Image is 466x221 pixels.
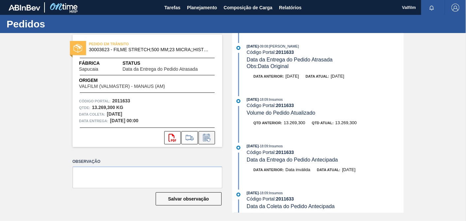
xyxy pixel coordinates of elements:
[247,157,338,163] span: Data da Entrega do Pedido Antecipada
[236,99,240,103] img: atual
[254,168,284,172] span: Data anterior:
[276,150,294,155] strong: 2011633
[335,120,357,125] span: 13.269,300
[247,110,315,116] span: Volume do Pedido Atualizado
[259,144,268,148] span: - 18:09
[279,4,301,12] span: Relatórios
[306,74,329,78] span: Data atual:
[164,4,180,12] span: Tarefas
[79,98,111,104] span: Código Portal:
[112,98,130,103] strong: 2011633
[79,60,119,67] span: Fábrica
[247,150,403,155] div: Código Portal:
[312,121,334,125] span: Qtd atual:
[254,74,284,78] span: Data anterior:
[9,5,40,11] img: TNhmsLtSVTkK8tSr43FrP2fwEKptu5GPRR3wAAAABJRU5ErkJggg==
[181,131,198,144] div: Ir para Composição de Carga
[286,74,299,79] span: [DATE]
[268,97,283,101] span: : Insumos
[107,111,122,117] strong: [DATE]
[276,103,294,108] strong: 2011633
[342,167,356,172] span: [DATE]
[187,4,217,12] span: Planejamento
[73,157,222,166] label: Observação
[421,3,442,12] button: Notificações
[89,41,181,47] span: PEDIDO EM TRÂNSITO
[164,131,181,144] div: Abrir arquivo PDF
[276,196,294,202] strong: 2011633
[7,20,124,28] h1: Pedidos
[236,193,240,197] img: atual
[247,97,259,101] span: [DATE]
[236,46,240,50] img: atual
[123,67,198,72] span: Data da Entrega do Pedido Atrasada
[259,98,268,101] span: - 18:09
[259,45,268,48] span: - 09:08
[268,44,299,48] span: : [PERSON_NAME]
[79,104,90,111] span: Qtde :
[92,105,123,110] strong: 13.269,300 KG
[247,63,289,69] span: Obs: Data Original
[254,121,282,125] span: Qtd anterior:
[156,192,222,205] button: Salvar observação
[317,168,340,172] span: Data atual:
[79,111,106,118] span: Data coleta:
[259,191,268,195] span: - 18:09
[247,203,335,209] span: Data da Coleta do Pedido Antecipada
[79,84,165,89] span: VALFILM (VALMASTER) - MANAUS (AM)
[268,144,283,148] span: : Insumos
[276,50,294,55] strong: 2011633
[247,103,403,108] div: Código Portal:
[247,50,403,55] div: Código Portal:
[247,144,259,148] span: [DATE]
[286,167,310,172] span: Data inválida
[247,57,333,62] span: Data da Entrega do Pedido Atrasada
[79,67,98,72] span: Sapucaia
[236,146,240,150] img: atual
[110,118,139,123] strong: [DATE] 00:00
[451,4,459,12] img: Logout
[247,196,403,202] div: Código Portal:
[247,44,259,48] span: [DATE]
[247,191,259,195] span: [DATE]
[79,118,109,124] span: Data entrega:
[79,77,184,84] span: Origem
[199,131,215,144] div: Informar alteração no pedido
[74,44,82,53] img: status
[123,60,216,67] span: Status
[331,74,344,79] span: [DATE]
[224,4,272,12] span: Composição de Carga
[268,191,283,195] span: : Insumos
[284,120,305,125] span: 13.269,300
[89,47,209,52] span: 30003623 - FILME STRETCH;500 MM;23 MICRA;;HISTRETCH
